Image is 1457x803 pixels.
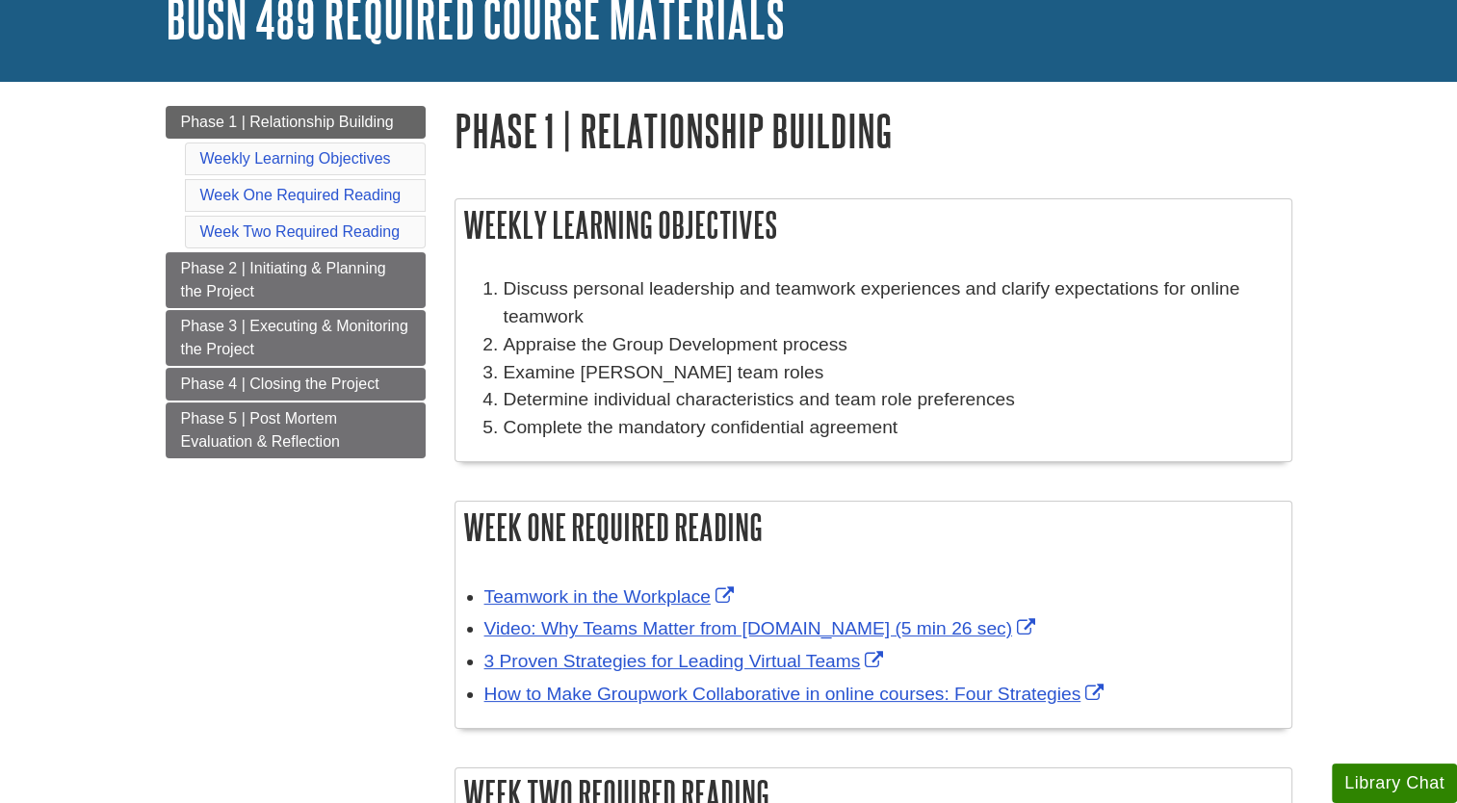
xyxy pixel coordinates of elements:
li: Appraise the Group Development process [504,331,1282,359]
a: Phase 1 | Relationship Building [166,106,426,139]
a: Week Two Required Reading [200,223,401,240]
a: Link opens in new window [484,684,1109,704]
li: Examine [PERSON_NAME] team roles [504,359,1282,387]
a: Link opens in new window [484,618,1040,638]
li: Discuss personal leadership and teamwork experiences and clarify expectations for online teamwork [504,275,1282,331]
a: Week One Required Reading [200,187,402,203]
h2: Week One Required Reading [455,502,1291,553]
span: Phase 5 | Post Mortem Evaluation & Reflection [181,410,340,450]
a: Link opens in new window [484,651,889,671]
span: Phase 4 | Closing the Project [181,376,379,392]
span: Phase 3 | Executing & Monitoring the Project [181,318,408,357]
a: Link opens in new window [484,586,739,607]
a: Phase 4 | Closing the Project [166,368,426,401]
button: Library Chat [1332,764,1457,803]
h1: Phase 1 | Relationship Building [455,106,1292,155]
span: Phase 1 | Relationship Building [181,114,394,130]
a: Phase 3 | Executing & Monitoring the Project [166,310,426,366]
span: Phase 2 | Initiating & Planning the Project [181,260,386,299]
p: Complete the mandatory confidential agreement [504,414,1282,442]
a: Weekly Learning Objectives [200,150,391,167]
a: Phase 5 | Post Mortem Evaluation & Reflection [166,402,426,458]
div: Guide Page Menu [166,106,426,458]
li: Determine individual characteristics and team role preferences [504,386,1282,414]
a: Phase 2 | Initiating & Planning the Project [166,252,426,308]
h2: Weekly Learning Objectives [455,199,1291,250]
